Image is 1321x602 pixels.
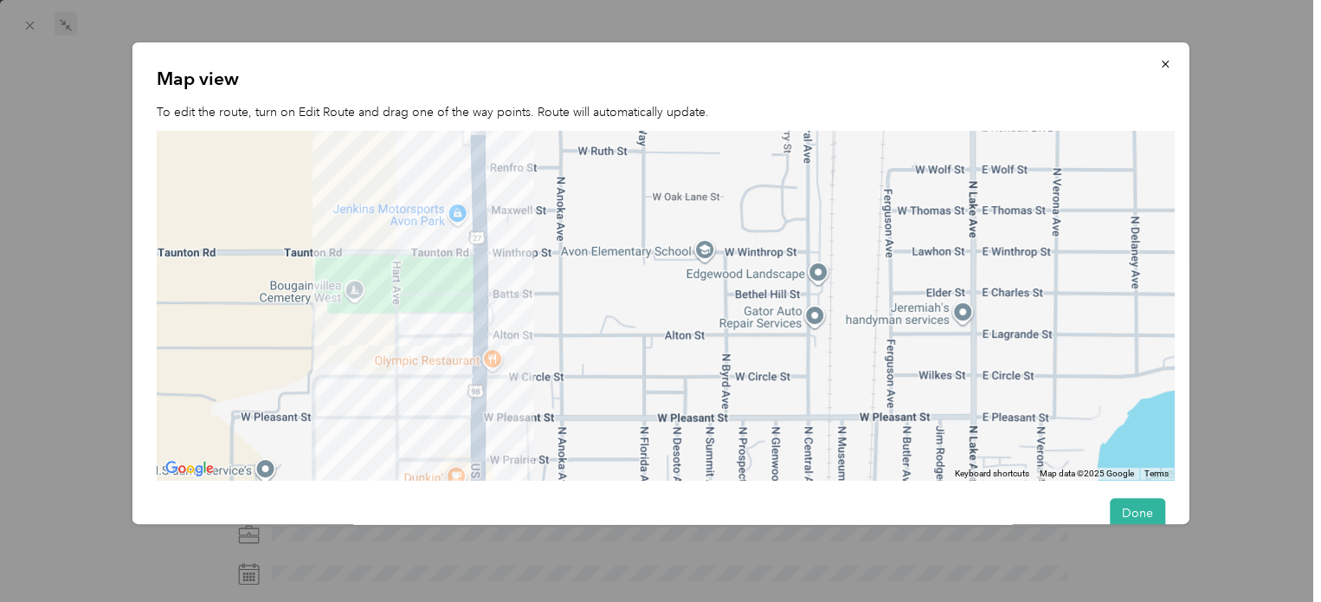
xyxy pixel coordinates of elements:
[1040,469,1134,478] span: Map data ©2025 Google
[161,457,218,480] img: Google
[1144,469,1169,478] a: Terms (opens in new tab)
[1224,505,1321,602] iframe: Everlance-gr Chat Button Frame
[157,67,1165,91] p: Map view
[1109,498,1164,528] button: Done
[955,468,1029,480] button: Keyboard shortcuts
[161,457,218,480] a: Open this area in Google Maps (opens a new window)
[157,103,1165,121] p: To edit the route, turn on Edit Route and drag one of the way points. Route will automatically up...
